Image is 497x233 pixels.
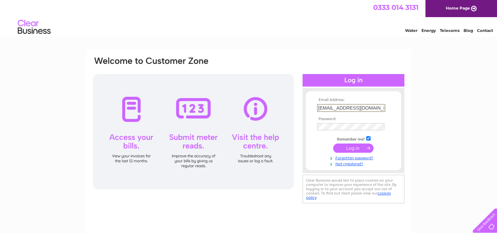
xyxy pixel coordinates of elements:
a: Forgotten password? [317,154,392,161]
a: 0333 014 3131 [373,3,418,12]
a: Energy [421,28,436,33]
td: Remember me? [315,135,392,142]
a: cookies policy [306,191,391,200]
a: Telecoms [440,28,460,33]
a: Water [405,28,418,33]
a: Contact [477,28,493,33]
div: Clear Business is a trading name of Verastar Limited (registered in [GEOGRAPHIC_DATA] No. 3667643... [94,4,404,32]
input: Submit [333,143,373,153]
a: Not registered? [317,160,392,167]
img: logo.png [17,17,51,37]
th: Password: [315,117,392,121]
a: Blog [463,28,473,33]
div: Clear Business would like to place cookies on your computer to improve your experience of the sit... [303,175,404,203]
th: Email Address: [315,98,392,102]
